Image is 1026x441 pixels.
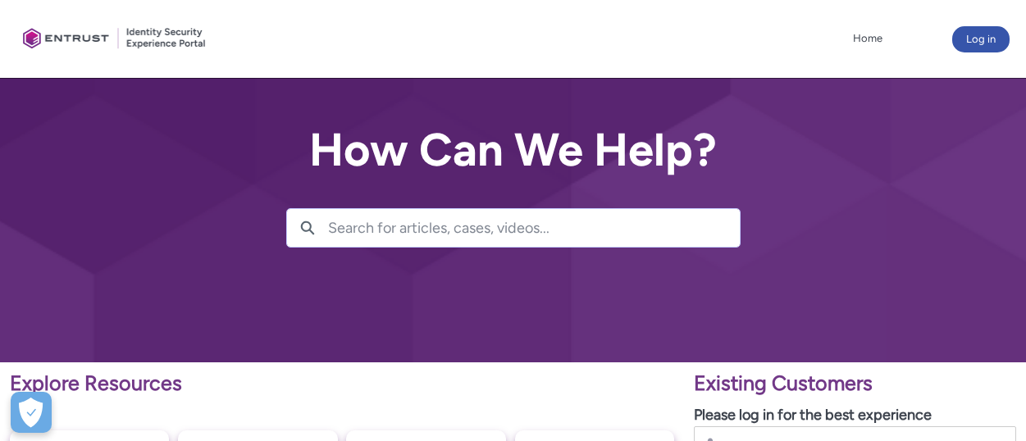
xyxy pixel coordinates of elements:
[11,392,52,433] div: Cookie Preferences
[849,26,887,51] a: Home
[11,392,52,433] button: Open Preferences
[287,209,328,247] button: Search
[328,209,740,247] input: Search for articles, cases, videos...
[694,368,1016,399] p: Existing Customers
[952,26,1010,52] button: Log in
[10,368,674,399] p: Explore Resources
[286,125,741,175] h2: How Can We Help?
[694,404,1016,426] p: Please log in for the best experience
